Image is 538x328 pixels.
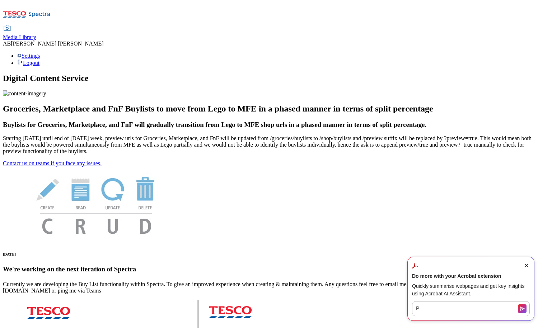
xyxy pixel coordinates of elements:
[3,252,535,256] h6: [DATE]
[17,53,40,59] a: Settings
[3,121,535,129] h3: Buylists for Groceries, Marketplace, and FnF will gradually transition from Lego to MFE shop urls...
[17,60,39,66] a: Logout
[3,41,11,47] span: AB
[3,265,535,273] h3: We're working on the next iteration of Spectra
[3,73,535,83] h1: Digital Content Service
[3,135,535,155] p: Starting [DATE] until end of [DATE] week, preview urls for Groceries, Marketplace, and FnF will b...
[3,90,46,97] img: content-imagery
[3,34,36,40] span: Media Library
[3,25,36,41] a: Media Library
[3,104,535,114] h2: Groceries, Marketplace and FnF Buylists to move from Lego to MFE in a phased manner in terms of s...
[3,160,102,166] a: Contact us on teams if you face any issues.
[11,41,103,47] span: [PERSON_NAME] [PERSON_NAME]
[3,167,190,242] img: News Image
[3,281,535,294] p: Currently we are developing the Buy List functionality within Spectra. To give an improved experi...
